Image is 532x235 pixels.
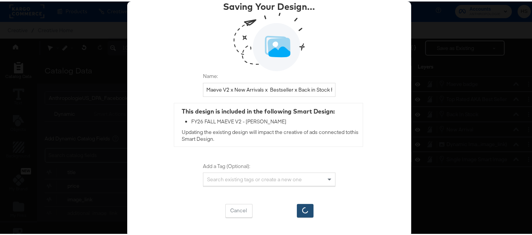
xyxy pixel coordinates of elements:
[203,171,335,184] div: Search existing tags or create a new one
[174,102,363,145] div: Updating the existing design will impact the creative of ads connected to this Smart Design .
[191,117,359,124] div: FY26 FALL MAEVE V2 - [PERSON_NAME]
[203,71,335,78] label: Name:
[225,202,253,216] button: Cancel
[203,161,335,168] label: Add a Tag (Optional):
[182,106,359,114] div: This design is included in the following Smart Design:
